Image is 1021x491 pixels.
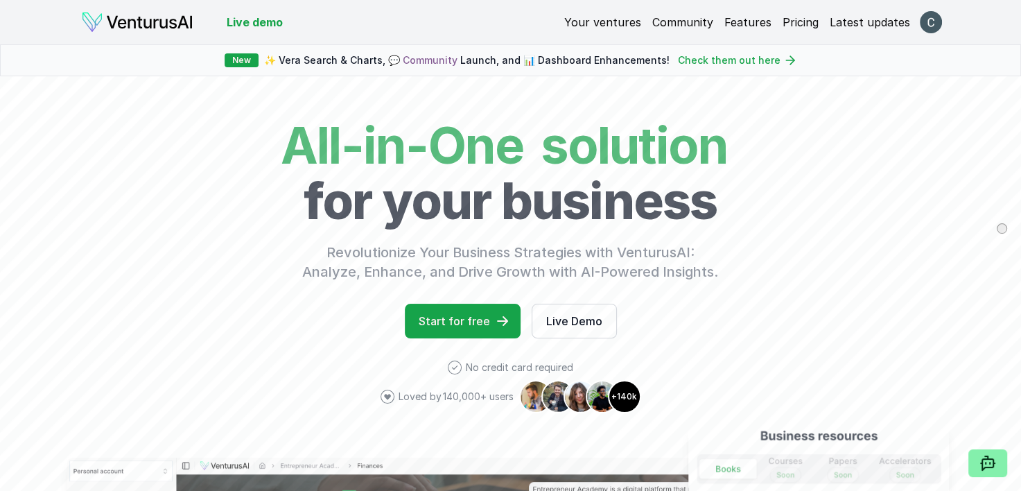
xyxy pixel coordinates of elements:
a: Pricing [783,14,819,31]
img: Avatar 1 [519,380,552,413]
img: Avatar 2 [541,380,575,413]
img: ACg8ocJqdi4SD9WNEXP1KnaovckPOP16JmcaLtxMIL0b-D7wVdr8-Q=s96-c [920,11,942,33]
a: Features [724,14,771,31]
img: logo [81,11,193,33]
a: Community [652,14,713,31]
a: Live demo [227,14,283,31]
span: ✨ Vera Search & Charts, 💬 Launch, and 📊 Dashboard Enhancements! [264,53,670,67]
div: New [225,53,259,67]
a: Live Demo [532,304,617,338]
a: Check them out here [678,53,797,67]
a: Your ventures [564,14,641,31]
a: Community [403,54,457,66]
a: Start for free [405,304,521,338]
img: Avatar 4 [586,380,619,413]
img: hide.svg [997,223,1006,234]
a: Latest updates [830,14,910,31]
img: Avatar 3 [564,380,597,413]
